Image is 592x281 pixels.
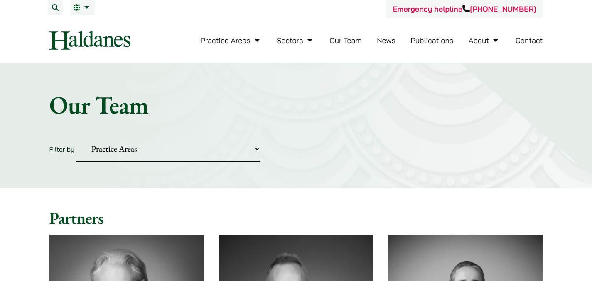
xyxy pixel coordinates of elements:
[277,36,314,45] a: Sectors
[49,90,543,120] h1: Our Team
[393,4,536,14] a: Emergency helpline[PHONE_NUMBER]
[329,36,361,45] a: Our Team
[74,4,91,11] a: EN
[49,31,130,50] img: Logo of Haldanes
[377,36,395,45] a: News
[201,36,262,45] a: Practice Areas
[469,36,500,45] a: About
[49,208,543,228] h2: Partners
[411,36,454,45] a: Publications
[49,145,75,153] label: Filter by
[516,36,543,45] a: Contact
